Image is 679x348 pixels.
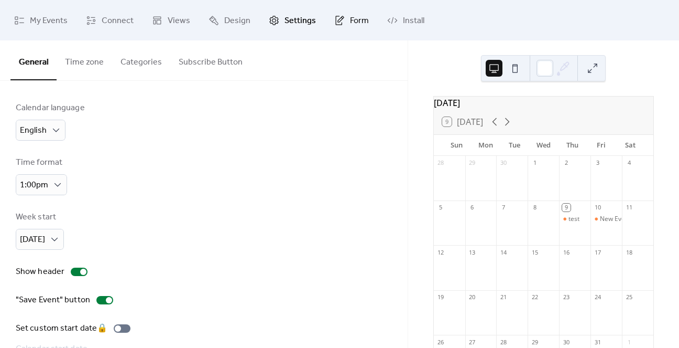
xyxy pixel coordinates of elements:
div: Week start [16,211,62,224]
div: 19 [437,293,445,301]
div: "Save Event" button [16,294,90,307]
div: 31 [594,338,601,346]
div: 10 [594,204,601,212]
div: New Event [590,215,622,224]
div: Show header [16,266,64,278]
div: 24 [594,293,601,301]
div: 12 [437,248,445,256]
span: Views [168,13,190,29]
div: 22 [531,293,539,301]
button: Time zone [57,40,112,79]
div: 29 [531,338,539,346]
div: 4 [625,159,633,167]
button: Subscribe Button [170,40,251,79]
div: Mon [471,135,500,156]
div: Sun [442,135,471,156]
div: Fri [587,135,616,156]
span: Settings [284,13,316,29]
div: 30 [499,159,507,167]
a: Connect [78,4,141,36]
div: 27 [468,338,476,346]
div: 17 [594,248,601,256]
div: 28 [499,338,507,346]
span: Install [403,13,424,29]
button: Categories [112,40,170,79]
div: 18 [625,248,633,256]
div: 9 [562,204,570,212]
div: 15 [531,248,539,256]
a: Design [201,4,258,36]
div: 8 [531,204,539,212]
div: New Event [600,215,631,224]
div: Thu [558,135,587,156]
span: Form [350,13,369,29]
a: Views [144,4,198,36]
div: 26 [437,338,445,346]
div: 1 [625,338,633,346]
div: [DATE] [434,97,653,109]
span: My Events [30,13,68,29]
button: General [10,40,57,80]
div: Time format [16,156,65,169]
span: [DATE] [20,231,45,248]
a: Install [379,4,432,36]
div: 2 [562,159,570,167]
div: 6 [468,204,476,212]
span: English [20,122,47,139]
span: Design [224,13,250,29]
div: Sat [616,135,645,156]
div: 28 [437,159,445,167]
div: 29 [468,159,476,167]
div: 11 [625,204,633,212]
div: Wed [529,135,558,156]
div: test [568,215,579,224]
div: 5 [437,204,445,212]
div: test [559,215,590,224]
div: 7 [499,204,507,212]
div: 1 [531,159,539,167]
div: 30 [562,338,570,346]
div: Tue [500,135,529,156]
div: 14 [499,248,507,256]
span: 1:00pm [20,177,48,193]
div: 3 [594,159,601,167]
a: My Events [6,4,75,36]
a: Settings [261,4,324,36]
div: 16 [562,248,570,256]
div: Calendar language [16,102,85,114]
div: 21 [499,293,507,301]
a: Form [326,4,377,36]
div: 20 [468,293,476,301]
span: Connect [102,13,134,29]
div: 13 [468,248,476,256]
div: 25 [625,293,633,301]
div: 23 [562,293,570,301]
